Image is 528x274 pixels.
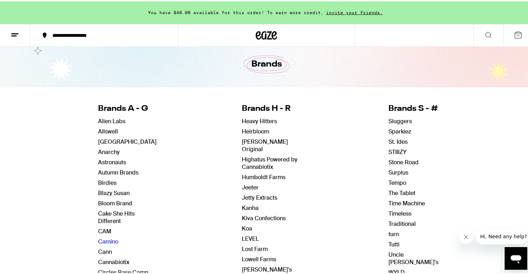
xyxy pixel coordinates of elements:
[242,234,259,241] a: LEVEL
[98,188,130,195] a: Blazy Susan
[388,178,406,185] a: Tempo
[98,236,118,244] a: Camino
[388,229,399,236] a: turn
[505,246,527,268] iframe: Button to launch messaging window
[388,102,438,113] h4: Brands S - #
[242,102,303,113] h4: Brands H - R
[388,250,438,264] a: Uncle [PERSON_NAME]'s
[98,126,118,134] a: Allswell
[98,157,126,165] a: Astronauts
[98,167,138,175] a: Autumn Brands
[388,116,412,124] a: Sluggers
[242,223,252,231] a: Koa
[388,209,411,216] a: Timeless
[388,188,415,195] a: The Tablet
[242,116,277,124] a: Heavy Hitters
[242,126,269,134] a: Heirbloom
[242,137,288,152] a: [PERSON_NAME] Original
[388,137,408,144] a: St. Ides
[98,198,132,206] a: Bloom Brand
[242,213,286,221] a: Kiva Confections
[242,172,285,179] a: Humboldt Farms
[148,9,324,13] span: You have $40.00 available for this order! To earn more credit,
[98,247,112,254] a: Cann
[388,219,416,226] a: Traditional
[388,239,399,247] a: Tutti
[242,154,297,169] a: Highatus Powered by Cannabiotix
[98,137,157,144] a: [GEOGRAPHIC_DATA]
[98,257,129,264] a: Cannabiotix
[242,182,259,190] a: Jeeter
[388,157,419,165] a: Stone Road
[242,254,276,262] a: Lowell Farms
[388,198,425,206] a: Time Machine
[98,147,120,154] a: Anarchy
[459,229,473,243] iframe: Close message
[98,102,157,113] h4: Brands A - G
[98,116,125,124] a: Alien Labs
[476,227,527,243] iframe: Message from company
[388,147,407,154] a: STIIIZY
[251,57,282,69] h1: Brands
[98,209,135,223] a: Cake She Hits Different
[388,126,411,134] a: Sparkiez
[324,9,385,13] span: invite your friends.
[98,226,111,234] a: CAM
[242,203,259,210] a: Kanha
[242,193,277,200] a: Jetty Extracts
[388,167,408,175] a: Surplus
[242,244,268,251] a: Lost Farm
[98,178,117,185] a: Birdies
